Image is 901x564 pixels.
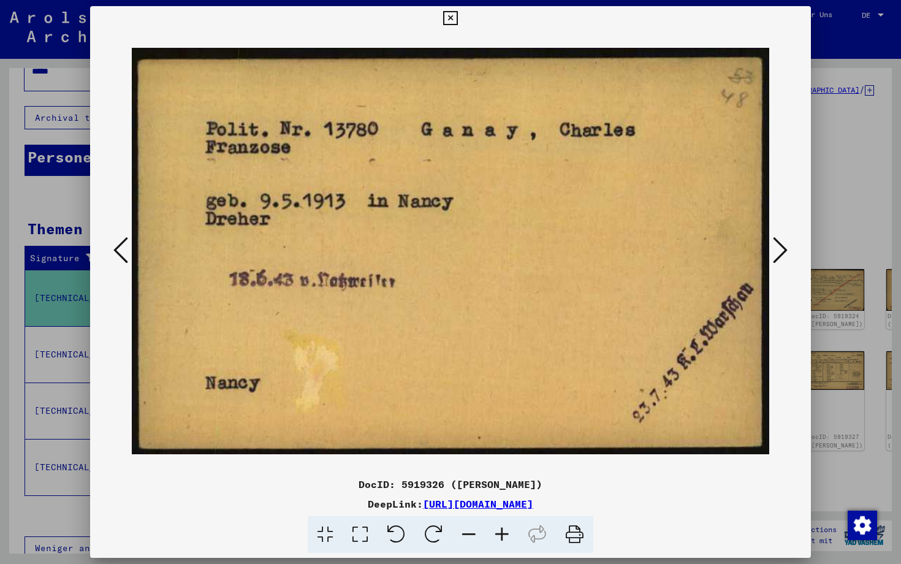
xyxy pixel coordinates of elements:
div: DeepLink: [90,497,811,511]
img: Zustimmung ändern [848,511,877,540]
img: 001.jpg [132,31,769,472]
div: Zustimmung ändern [847,510,876,539]
div: DocID: 5919326 ([PERSON_NAME]) [90,477,811,492]
a: [URL][DOMAIN_NAME] [423,498,533,510]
